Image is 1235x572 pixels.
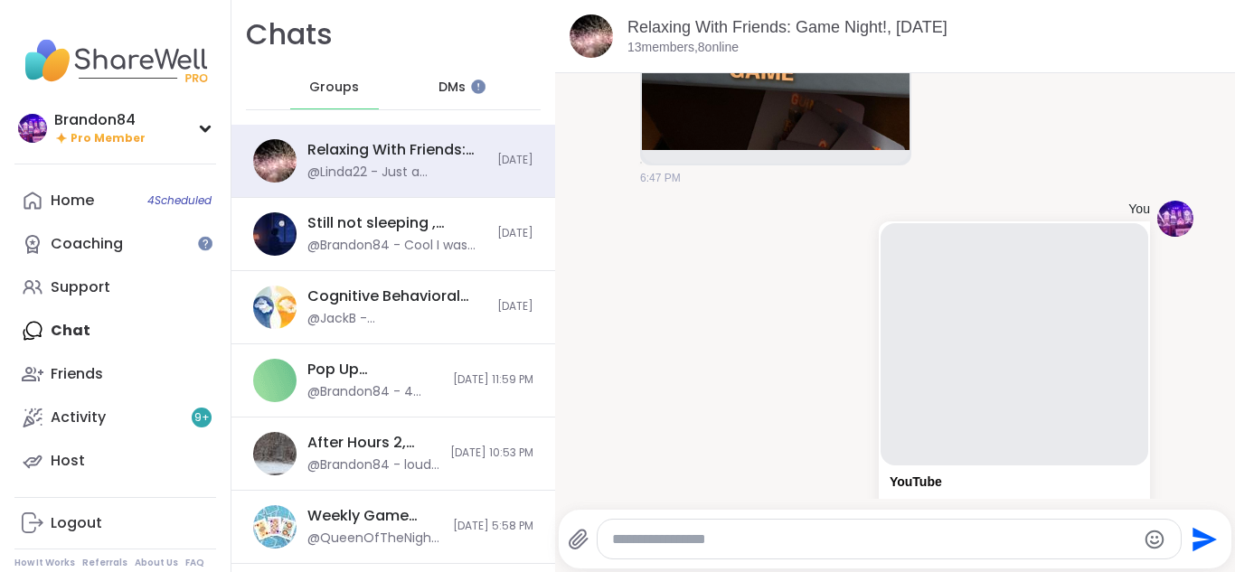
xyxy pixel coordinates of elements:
[14,396,216,439] a: Activity9+
[51,364,103,384] div: Friends
[497,299,533,314] span: [DATE]
[82,557,127,569] a: Referrals
[18,114,47,143] img: Brandon84
[14,222,216,266] a: Coaching
[253,505,297,549] img: Weekly Game Night, Sep 09
[307,213,486,233] div: Still not sleeping , [DATE]
[51,191,94,211] div: Home
[14,439,216,483] a: Host
[51,234,123,254] div: Coaching
[307,310,486,328] div: @JackB - @Charlie_Lovewitch I'm great at establishing boundaries, but when someone challenges the...
[450,445,533,461] span: [DATE] 10:53 PM
[14,179,216,222] a: Home4Scheduled
[14,502,216,545] a: Logout
[453,519,533,534] span: [DATE] 5:58 PM
[1144,529,1165,550] button: Emoji picker
[307,140,486,160] div: Relaxing With Friends: Game Night!, [DATE]
[890,474,942,489] a: Attachment
[307,456,439,474] div: @Brandon84 - loud music
[194,410,210,426] span: 9 +
[14,266,216,309] a: Support
[246,14,333,55] h1: Chats
[253,359,297,402] img: Pop Up Brandomness Show and Tell, Sep 10
[1128,201,1150,219] h4: You
[453,372,533,388] span: [DATE] 11:59 PM
[14,352,216,396] a: Friends
[497,226,533,241] span: [DATE]
[570,14,613,58] img: Relaxing With Friends: Game Night!, Sep 09
[185,557,204,569] a: FAQ
[51,513,102,533] div: Logout
[1157,201,1193,237] img: https://sharewell-space-live.sfo3.digitaloceanspaces.com/user-generated/fdc651fc-f3db-4874-9fa7-0...
[307,360,442,380] div: Pop Up Brandomness Show and Tell, [DATE]
[51,277,110,297] div: Support
[890,497,1139,512] div: How High - I Need Money $$$ (high res)
[307,164,486,182] div: @Linda22 - Just a question...It is dated [DATE]?
[198,236,212,250] iframe: Spotlight
[627,39,739,57] p: 13 members, 8 online
[612,530,1136,549] textarea: Type your message
[253,139,297,183] img: Relaxing With Friends: Game Night!, Sep 09
[253,286,297,329] img: Cognitive Behavioral Coaching: Shifting Self-Talk, Sep 09
[54,110,146,130] div: Brandon84
[307,433,439,453] div: After Hours 2, [DATE]
[307,383,442,401] div: @Brandon84 - 4 shiggity
[71,131,146,146] span: Pro Member
[135,557,178,569] a: About Us
[14,557,75,569] a: How It Works
[307,286,486,306] div: Cognitive Behavioral Coaching: Shifting Self-Talk, [DATE]
[309,79,359,97] span: Groups
[1182,519,1222,559] button: Send
[307,237,486,255] div: @Brandon84 - Cool I was worried about you...I was like I hope Sunshine is Ok
[438,79,466,97] span: DMs
[640,170,681,186] span: 6:47 PM
[14,29,216,92] img: ShareWell Nav Logo
[51,408,106,427] div: Activity
[497,153,533,168] span: [DATE]
[253,212,297,256] img: Still not sleeping , Sep 10
[147,193,212,208] span: 4 Scheduled
[307,506,442,526] div: Weekly Game Night, [DATE]
[307,530,442,548] div: @QueenOfTheNight - The janitors were so happy they through us an epic surprise party!
[51,451,85,471] div: Host
[253,432,297,475] img: After Hours 2, Sep 10
[471,80,486,94] iframe: Spotlight
[881,223,1148,465] iframe: How High - I Need Money $$$ (high res)
[627,18,947,36] a: Relaxing With Friends: Game Night!, [DATE]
